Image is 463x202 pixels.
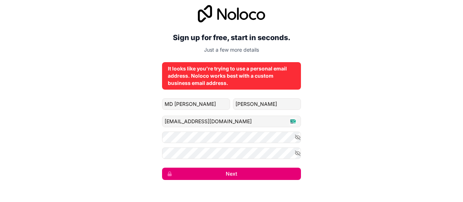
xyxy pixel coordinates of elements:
div: It looks like you're trying to use a personal email address. Noloco works best with a custom busi... [168,65,295,87]
button: Next [162,168,301,180]
input: given-name [162,98,230,110]
input: family-name [233,98,301,110]
input: Email address [162,116,301,127]
input: Password [162,132,301,143]
input: Confirm password [162,147,301,159]
p: Just a few more details [162,46,301,53]
h2: Sign up for free, start in seconds. [162,31,301,44]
